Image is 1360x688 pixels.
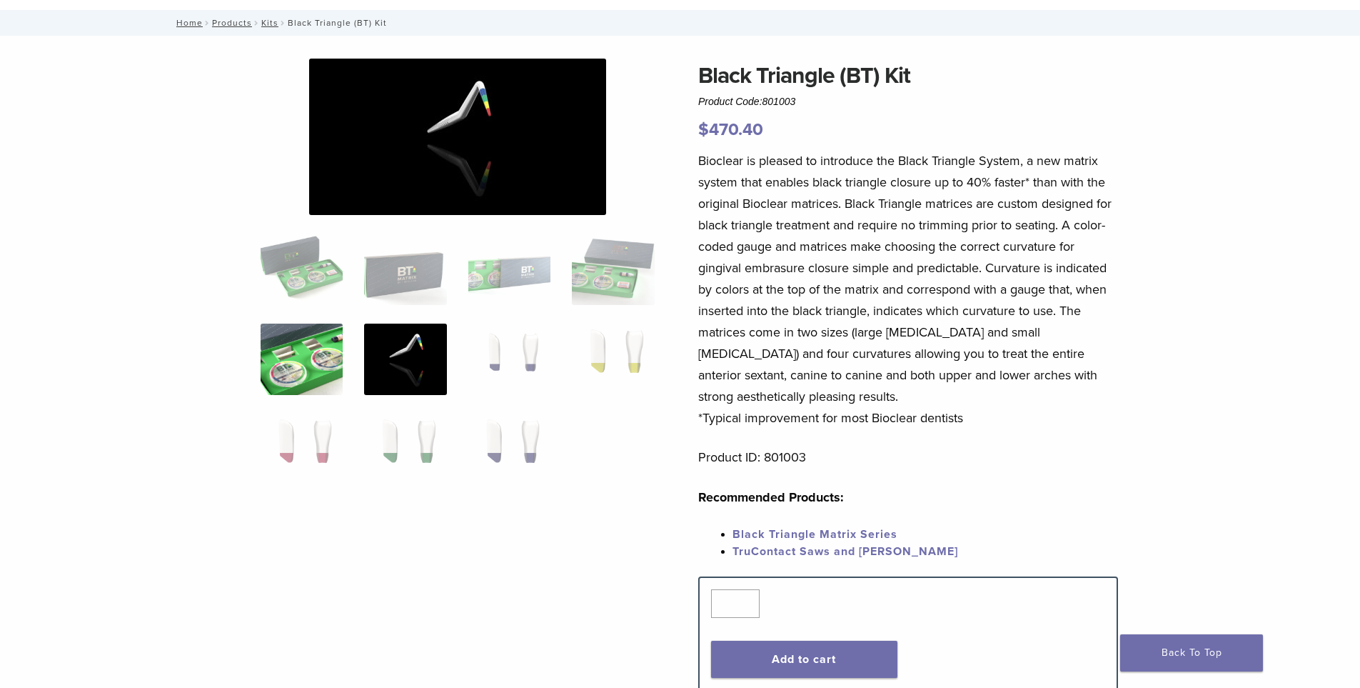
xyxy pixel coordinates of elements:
img: Intro-Black-Triangle-Kit-6-Copy-e1548792917662-324x324.jpg [261,234,343,305]
img: Black Triangle (BT) Kit - Image 9 [261,414,343,485]
nav: Black Triangle (BT) Kit [166,10,1194,36]
img: Black Triangle (BT) Kit - Image 5 [261,324,343,395]
a: TruContact Saws and [PERSON_NAME] [732,544,958,559]
a: Products [212,18,252,28]
p: Product ID: 801003 [698,447,1118,468]
bdi: 470.40 [698,119,763,140]
a: Black Triangle Matrix Series [732,527,897,542]
img: Black Triangle (BT) Kit - Image 6 [364,324,446,395]
a: Home [172,18,203,28]
strong: Recommended Products: [698,489,844,505]
a: Back To Top [1120,634,1263,672]
span: / [278,19,288,26]
button: Add to cart [711,641,897,678]
img: Black Triangle (BT) Kit - Image 2 [364,234,446,305]
span: / [203,19,212,26]
img: Black Triangle (BT) Kit - Image 4 [572,234,654,305]
img: Black Triangle (BT) Kit - Image 8 [572,324,654,395]
span: 801003 [762,96,796,107]
p: Bioclear is pleased to introduce the Black Triangle System, a new matrix system that enables blac... [698,150,1118,429]
a: Kits [261,18,278,28]
img: Black Triangle (BT) Kit - Image 7 [468,324,550,395]
img: Black Triangle (BT) Kit - Image 10 [364,414,446,485]
img: Black Triangle (BT) Kit - Image 3 [468,234,550,305]
h1: Black Triangle (BT) Kit [698,59,1118,93]
img: Black Triangle (BT) Kit - Image 6 [309,59,606,215]
span: Product Code: [698,96,795,107]
span: $ [698,119,709,140]
img: Black Triangle (BT) Kit - Image 11 [468,414,550,485]
span: / [252,19,261,26]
